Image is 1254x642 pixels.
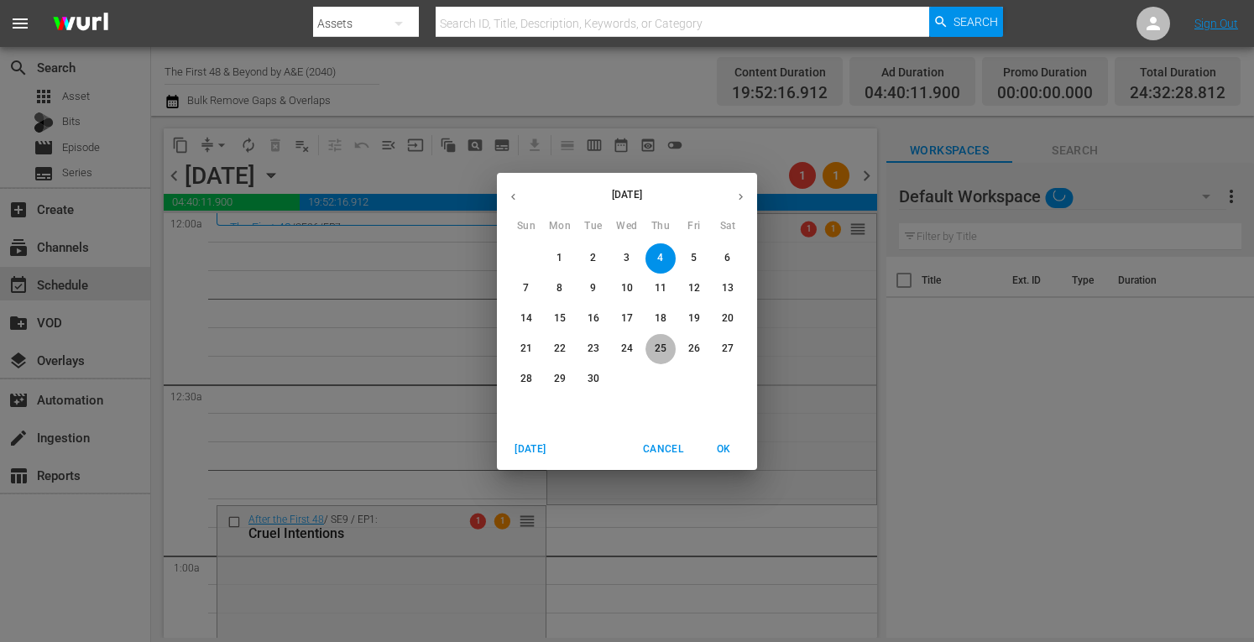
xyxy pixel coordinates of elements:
[722,281,734,295] p: 13
[590,281,596,295] p: 9
[679,274,709,304] button: 12
[624,251,630,265] p: 3
[621,311,633,326] p: 17
[578,334,609,364] button: 23
[645,274,676,304] button: 11
[679,304,709,334] button: 19
[556,281,562,295] p: 8
[703,441,744,458] span: OK
[588,342,599,356] p: 23
[621,342,633,356] p: 24
[645,304,676,334] button: 18
[511,218,541,235] span: Sun
[530,187,724,202] p: [DATE]
[655,281,666,295] p: 11
[510,441,551,458] span: [DATE]
[545,274,575,304] button: 8
[578,243,609,274] button: 2
[556,251,562,265] p: 1
[612,218,642,235] span: Wed
[612,274,642,304] button: 10
[645,243,676,274] button: 4
[523,281,529,295] p: 7
[621,281,633,295] p: 10
[713,334,743,364] button: 27
[722,311,734,326] p: 20
[578,304,609,334] button: 16
[511,304,541,334] button: 14
[1194,17,1238,30] a: Sign Out
[545,334,575,364] button: 22
[679,218,709,235] span: Fri
[688,281,700,295] p: 12
[578,274,609,304] button: 9
[657,251,663,265] p: 4
[545,243,575,274] button: 1
[520,342,532,356] p: 21
[10,13,30,34] span: menu
[691,251,697,265] p: 5
[578,364,609,394] button: 30
[655,342,666,356] p: 25
[511,274,541,304] button: 7
[655,311,666,326] p: 18
[545,364,575,394] button: 29
[697,436,750,463] button: OK
[645,218,676,235] span: Thu
[40,4,121,44] img: ans4CAIJ8jUAAAAAAAAAAAAAAAAAAAAAAAAgQb4GAAAAAAAAAAAAAAAAAAAAAAAAJMjXAAAAAAAAAAAAAAAAAAAAAAAAgAT5G...
[713,218,743,235] span: Sat
[588,311,599,326] p: 16
[643,441,683,458] span: Cancel
[554,311,566,326] p: 15
[612,304,642,334] button: 17
[636,436,690,463] button: Cancel
[545,218,575,235] span: Mon
[511,364,541,394] button: 28
[954,7,998,37] span: Search
[511,334,541,364] button: 21
[645,334,676,364] button: 25
[688,342,700,356] p: 26
[578,218,609,235] span: Tue
[612,334,642,364] button: 24
[724,251,730,265] p: 6
[612,243,642,274] button: 3
[713,274,743,304] button: 13
[520,372,532,386] p: 28
[722,342,734,356] p: 27
[590,251,596,265] p: 2
[713,243,743,274] button: 6
[679,334,709,364] button: 26
[688,311,700,326] p: 19
[588,372,599,386] p: 30
[520,311,532,326] p: 14
[504,436,557,463] button: [DATE]
[713,304,743,334] button: 20
[554,372,566,386] p: 29
[545,304,575,334] button: 15
[679,243,709,274] button: 5
[554,342,566,356] p: 22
